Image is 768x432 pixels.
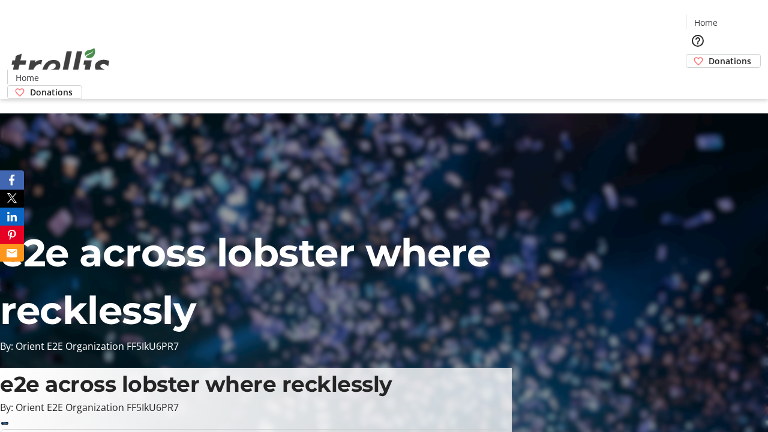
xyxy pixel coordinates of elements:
[686,16,725,29] a: Home
[694,16,718,29] span: Home
[7,85,82,99] a: Donations
[16,71,39,84] span: Home
[686,68,710,92] button: Cart
[7,35,114,95] img: Orient E2E Organization FF5IkU6PR7's Logo
[8,71,46,84] a: Home
[709,55,751,67] span: Donations
[30,86,73,98] span: Donations
[686,54,761,68] a: Donations
[686,29,710,53] button: Help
